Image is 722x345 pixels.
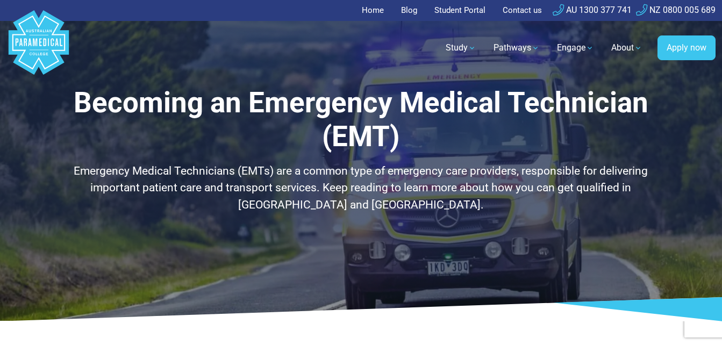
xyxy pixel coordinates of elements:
a: Apply now [657,35,716,60]
a: Australian Paramedical College [6,21,71,75]
h1: Becoming an Emergency Medical Technician (EMT) [60,86,662,154]
a: Study [439,33,483,63]
a: Pathways [487,33,546,63]
p: Emergency Medical Technicians (EMTs) are a common type of emergency care providers, responsible f... [60,163,662,214]
a: NZ 0800 005 689 [636,5,716,15]
a: About [605,33,649,63]
a: Engage [551,33,601,63]
a: AU 1300 377 741 [553,5,632,15]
